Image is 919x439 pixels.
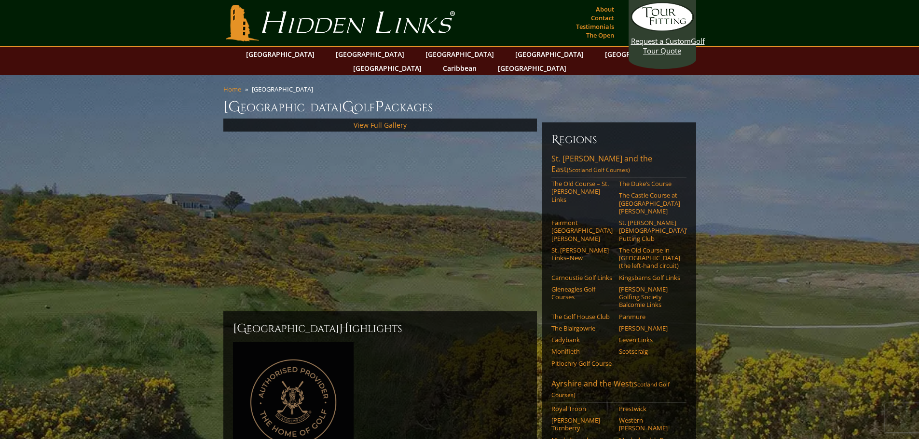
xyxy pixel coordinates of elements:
[510,47,589,61] a: [GEOGRAPHIC_DATA]
[551,274,613,281] a: Carnoustie Golf Links
[551,180,613,203] a: The Old Course – St. [PERSON_NAME] Links
[241,47,319,61] a: [GEOGRAPHIC_DATA]
[551,359,613,367] a: Pitlochry Golf Course
[600,47,678,61] a: [GEOGRAPHIC_DATA]
[619,274,680,281] a: Kingsbarns Golf Links
[551,132,686,147] h6: Regions
[619,285,680,309] a: [PERSON_NAME] Golfing Society Balcomie Links
[551,336,613,344] a: Ladybank
[551,219,613,242] a: Fairmont [GEOGRAPHIC_DATA][PERSON_NAME]
[619,246,680,270] a: The Old Course in [GEOGRAPHIC_DATA] (the left-hand circuit)
[233,321,527,336] h2: [GEOGRAPHIC_DATA] ighlights
[619,405,680,412] a: Prestwick
[551,285,613,301] a: Gleneagles Golf Courses
[619,313,680,320] a: Panmure
[619,416,680,432] a: Western [PERSON_NAME]
[551,380,670,399] span: (Scotland Golf Courses)
[619,191,680,215] a: The Castle Course at [GEOGRAPHIC_DATA][PERSON_NAME]
[551,153,686,177] a: St. [PERSON_NAME] and the East(Scotland Golf Courses)
[551,347,613,355] a: Monifieth
[339,321,349,336] span: H
[619,219,680,242] a: St. [PERSON_NAME] [DEMOGRAPHIC_DATA]’ Putting Club
[348,61,426,75] a: [GEOGRAPHIC_DATA]
[551,313,613,320] a: The Golf House Club
[593,2,617,16] a: About
[331,47,409,61] a: [GEOGRAPHIC_DATA]
[551,416,613,432] a: [PERSON_NAME] Turnberry
[551,405,613,412] a: Royal Troon
[551,324,613,332] a: The Blairgowrie
[631,2,694,55] a: Request a CustomGolf Tour Quote
[551,378,686,402] a: Ayrshire and the West(Scotland Golf Courses)
[375,97,384,117] span: P
[223,85,241,93] a: Home
[342,97,354,117] span: G
[354,120,407,130] a: View Full Gallery
[567,166,630,174] span: (Scotland Golf Courses)
[619,324,680,332] a: [PERSON_NAME]
[574,20,617,33] a: Testimonials
[252,85,317,93] li: [GEOGRAPHIC_DATA]
[631,36,691,46] span: Request a Custom
[619,336,680,344] a: Leven Links
[584,28,617,42] a: The Open
[493,61,571,75] a: [GEOGRAPHIC_DATA]
[223,97,696,117] h1: [GEOGRAPHIC_DATA] olf ackages
[619,347,680,355] a: Scotscraig
[551,246,613,262] a: St. [PERSON_NAME] Links–New
[619,180,680,187] a: The Duke’s Course
[421,47,499,61] a: [GEOGRAPHIC_DATA]
[438,61,481,75] a: Caribbean
[589,11,617,25] a: Contact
